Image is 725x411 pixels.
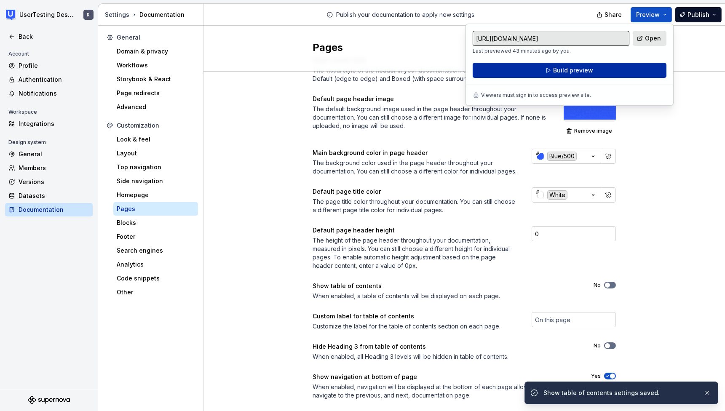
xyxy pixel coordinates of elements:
a: Integrations [5,117,93,131]
a: General [5,147,93,161]
div: The default background image used in the page header throughout your documentation. You can still... [313,105,548,130]
label: No [594,282,601,288]
span: Build preview [553,66,593,75]
a: Look & feel [113,133,198,146]
a: Layout [113,147,198,160]
div: Documentation [19,205,89,214]
div: Documentation [105,11,200,19]
div: Blue/500 [547,152,577,161]
div: White [547,190,567,200]
a: Page redirects [113,86,198,100]
div: Footer [117,232,195,241]
label: No [594,342,601,349]
div: Workflows [117,61,195,69]
div: Side navigation [117,177,195,185]
div: Customization [117,121,195,130]
a: Versions [5,175,93,189]
div: Customize the label for the table of contents section on each page. [313,322,516,331]
input: On this page [532,312,616,327]
a: Code snippets [113,272,198,285]
span: Open [645,34,661,43]
button: Remove image [564,125,616,137]
div: Pages [117,205,195,213]
span: Preview [636,11,660,19]
a: Analytics [113,258,198,271]
a: Open [633,31,666,46]
div: UserTesting Design System [19,11,73,19]
a: Other [113,286,198,299]
button: UserTesting Design SystemR [2,5,96,24]
div: General [117,33,195,42]
button: Publish [675,7,722,22]
a: Search engines [113,244,198,257]
a: Pages [113,202,198,216]
p: Last previewed 43 minutes ago by you. [473,48,629,54]
div: Advanced [117,103,195,111]
button: Settings [105,11,129,19]
p: Viewers must sign in to access preview site. [481,92,591,99]
a: Blocks [113,216,198,230]
div: Default page header height [313,226,516,235]
div: Back [19,32,89,41]
div: Members [19,164,89,172]
h2: Pages [313,41,606,54]
a: Homepage [113,188,198,202]
div: General [19,150,89,158]
div: Workspace [5,107,40,117]
div: Domain & privacy [117,47,195,56]
button: White [532,187,601,203]
button: Build preview [473,63,666,78]
div: Custom label for table of contents [313,312,516,320]
div: Integrations [19,120,89,128]
a: Top navigation [113,160,198,174]
a: Members [5,161,93,175]
button: Blue/500 [532,149,601,164]
a: Domain & privacy [113,45,198,58]
button: Share [592,7,627,22]
div: Main background color in page header [313,149,516,157]
a: Advanced [113,100,198,114]
div: The page title color throughout your documentation. You can still choose a different page title c... [313,197,516,214]
div: Code snippets [117,274,195,283]
a: Notifications [5,87,93,100]
div: The background color used in the page header throughout your documentation. You can still choose ... [313,159,516,176]
div: Show navigation at bottom of page [313,373,576,381]
div: Page redirects [117,89,195,97]
a: Authentication [5,73,93,86]
div: Versions [19,178,89,186]
div: The height of the page header throughout your documentation, measured in pixels. You can still ch... [313,236,516,270]
div: The visual style of the header in your documentation. Choose between Default (edge to edge) and B... [313,66,516,83]
div: Blocks [117,219,195,227]
span: Publish [688,11,709,19]
svg: Supernova Logo [28,396,70,404]
div: Default page title color [313,187,516,196]
a: Datasets [5,189,93,203]
div: Top navigation [117,163,195,171]
div: Show table of contents settings saved. [543,389,697,397]
div: Show table of contents [313,282,578,290]
div: Notifications [19,89,89,98]
div: Look & feel [117,135,195,144]
a: Documentation [5,203,93,216]
span: Share [605,11,622,19]
span: Remove image [574,128,612,134]
div: When enabled, all Heading 3 levels will be hidden in table of contents. [313,352,578,361]
div: Search engines [117,246,195,255]
div: Homepage [117,191,195,199]
div: Design system [5,137,49,147]
a: Workflows [113,59,198,72]
div: Layout [117,149,195,157]
div: Analytics [117,260,195,269]
a: Footer [113,230,198,243]
div: Datasets [19,192,89,200]
a: Storybook & React [113,72,198,86]
div: Authentication [19,75,89,84]
div: Storybook & React [117,75,195,83]
a: Side navigation [113,174,198,188]
p: Publish your documentation to apply new settings. [337,11,476,19]
div: R [87,11,90,18]
div: Other [117,288,195,296]
img: 41adf70f-fc1c-4662-8e2d-d2ab9c673b1b.png [6,10,16,20]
